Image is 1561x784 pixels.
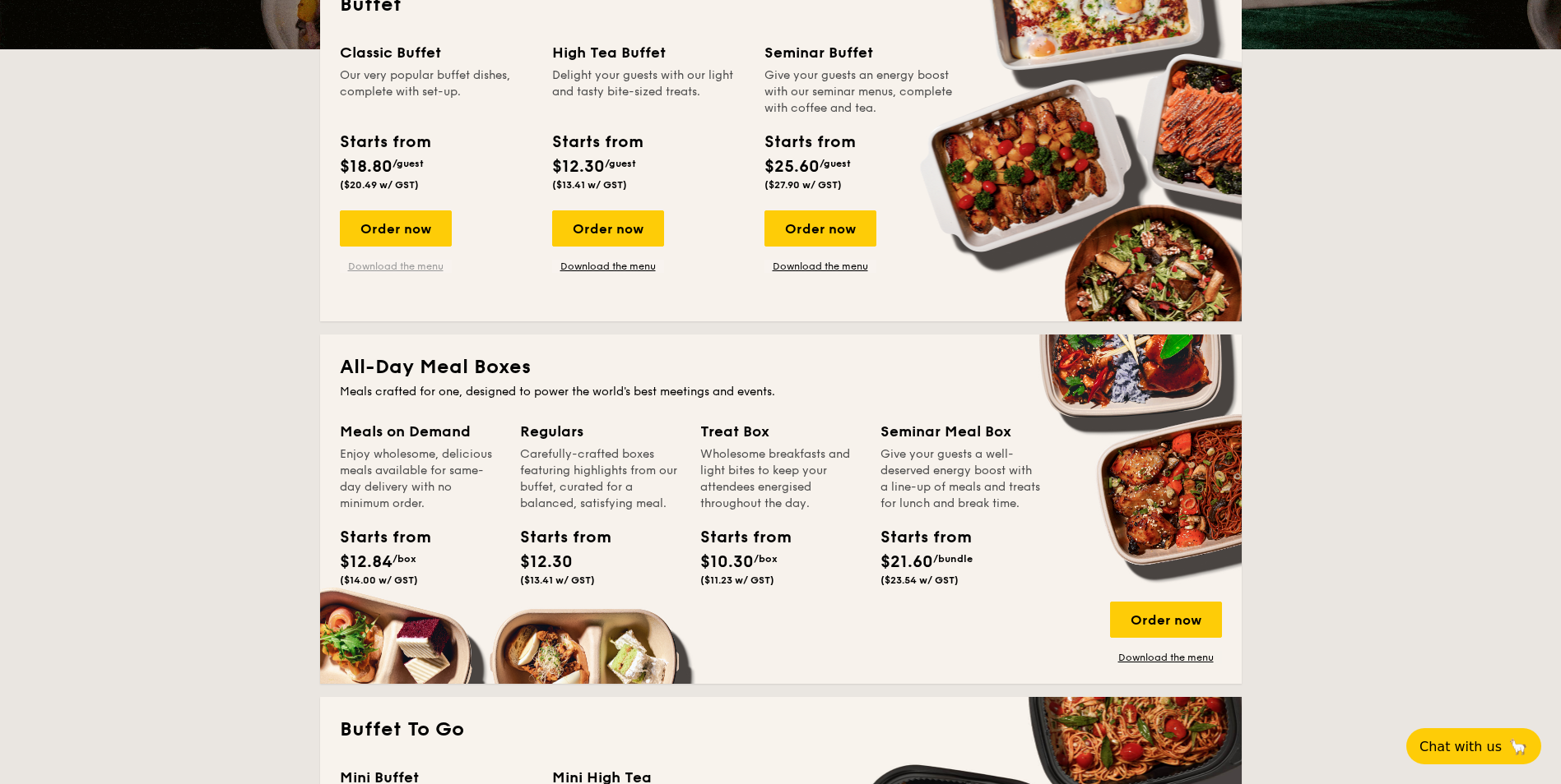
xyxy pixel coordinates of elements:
[700,420,861,443] div: Treat Box
[880,420,1041,443] div: Seminar Meal Box
[340,179,419,191] span: ($20.49 w/ GST)
[340,552,393,572] span: $12.84
[340,384,1222,400] div: Meals crafted for one, designed to power the world's best meetings and events.
[764,67,957,117] div: Give your guests an energy boost with our seminar menus, complete with coffee and tea.
[393,158,424,169] span: /guest
[520,574,595,586] span: ($13.41 w/ GST)
[552,157,605,177] span: $12.30
[880,525,955,550] div: Starts from
[700,446,861,512] div: Wholesome breakfasts and light bites to keep your attendees energised throughout the day.
[340,525,414,550] div: Starts from
[764,260,876,273] a: Download the menu
[1110,602,1222,638] div: Order now
[520,446,681,512] div: Carefully-crafted boxes featuring highlights from our buffet, curated for a balanced, satisfying ...
[340,717,1222,743] h2: Buffet To Go
[520,420,681,443] div: Regulars
[1406,728,1541,764] button: Chat with us🦙
[700,574,774,586] span: ($11.23 w/ GST)
[700,552,754,572] span: $10.30
[1419,739,1502,754] span: Chat with us
[340,420,500,443] div: Meals on Demand
[340,157,393,177] span: $18.80
[340,446,500,512] div: Enjoy wholesome, delicious meals available for same-day delivery with no minimum order.
[340,354,1222,380] h2: All-Day Meal Boxes
[520,525,594,550] div: Starts from
[764,210,876,247] div: Order now
[1110,651,1222,664] a: Download the menu
[552,179,627,191] span: ($13.41 w/ GST)
[340,260,452,273] a: Download the menu
[764,179,842,191] span: ($27.90 w/ GST)
[820,158,851,169] span: /guest
[340,67,532,117] div: Our very popular buffet dishes, complete with set-up.
[340,574,418,586] span: ($14.00 w/ GST)
[552,260,664,273] a: Download the menu
[552,41,745,64] div: High Tea Buffet
[880,552,933,572] span: $21.60
[552,210,664,247] div: Order now
[754,553,778,565] span: /box
[764,41,957,64] div: Seminar Buffet
[393,553,416,565] span: /box
[880,574,959,586] span: ($23.54 w/ GST)
[880,446,1041,512] div: Give your guests a well-deserved energy boost with a line-up of meals and treats for lunch and br...
[764,130,854,154] div: Starts from
[552,67,745,117] div: Delight your guests with our light and tasty bite-sized treats.
[1508,737,1528,756] span: 🦙
[552,130,642,154] div: Starts from
[764,157,820,177] span: $25.60
[340,210,452,247] div: Order now
[605,158,636,169] span: /guest
[520,552,573,572] span: $12.30
[340,41,532,64] div: Classic Buffet
[933,553,973,565] span: /bundle
[340,130,430,154] div: Starts from
[700,525,774,550] div: Starts from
